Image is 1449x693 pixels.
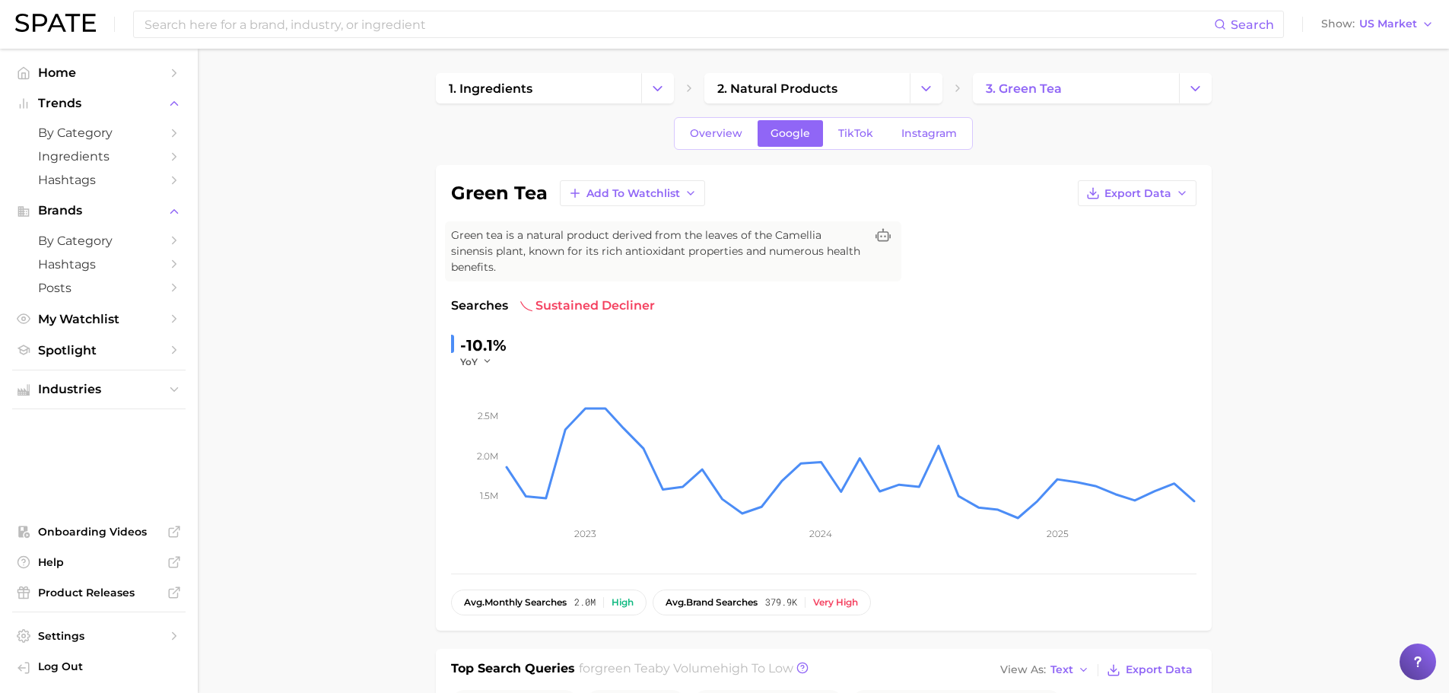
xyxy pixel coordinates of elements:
[825,120,886,147] a: TikTok
[480,490,498,501] tspan: 1.5m
[1103,660,1196,681] button: Export Data
[12,520,186,543] a: Onboarding Videos
[560,180,705,206] button: Add to Watchlist
[38,525,160,539] span: Onboarding Videos
[38,383,160,396] span: Industries
[986,81,1062,96] span: 3. green tea
[690,127,742,140] span: Overview
[771,127,810,140] span: Google
[15,14,96,32] img: SPATE
[809,528,832,539] tspan: 2024
[38,65,160,80] span: Home
[677,120,755,147] a: Overview
[38,586,160,599] span: Product Releases
[38,173,160,187] span: Hashtags
[451,227,865,275] span: Green tea is a natural product derived from the leaves of the Camellia sinensis plant, known for ...
[704,73,910,103] a: 2. natural products
[520,297,655,315] span: sustained decliner
[12,199,186,222] button: Brands
[451,184,548,202] h1: green tea
[1359,20,1417,28] span: US Market
[12,168,186,192] a: Hashtags
[38,234,160,248] span: by Category
[1050,666,1073,674] span: Text
[12,339,186,362] a: Spotlight
[38,149,160,164] span: Ingredients
[12,625,186,647] a: Settings
[460,355,478,368] span: YoY
[12,551,186,574] a: Help
[1179,73,1212,103] button: Change Category
[653,590,871,615] button: avg.brand searches379.9kVery high
[38,257,160,272] span: Hashtags
[12,378,186,401] button: Industries
[449,81,532,96] span: 1. ingredients
[12,276,186,300] a: Posts
[1317,14,1438,34] button: ShowUS Market
[464,597,567,608] span: monthly searches
[612,597,634,608] div: High
[38,281,160,295] span: Posts
[720,661,793,676] span: high to low
[38,312,160,326] span: My Watchlist
[38,555,160,569] span: Help
[666,597,758,608] span: brand searches
[1000,666,1046,674] span: View As
[595,661,655,676] span: green tea
[901,127,957,140] span: Instagram
[996,660,1094,680] button: View AsText
[478,410,498,421] tspan: 2.5m
[460,333,507,358] div: -10.1%
[460,355,493,368] button: YoY
[12,61,186,84] a: Home
[666,596,686,608] abbr: average
[910,73,942,103] button: Change Category
[520,300,532,312] img: sustained decliner
[451,297,508,315] span: Searches
[12,229,186,253] a: by Category
[12,307,186,331] a: My Watchlist
[12,92,186,115] button: Trends
[1104,187,1171,200] span: Export Data
[12,581,186,604] a: Product Releases
[1126,663,1193,676] span: Export Data
[38,660,173,673] span: Log Out
[813,597,858,608] div: Very high
[38,126,160,140] span: by Category
[12,121,186,145] a: by Category
[641,73,674,103] button: Change Category
[477,450,498,462] tspan: 2.0m
[464,596,485,608] abbr: average
[586,187,680,200] span: Add to Watchlist
[1046,528,1068,539] tspan: 2025
[579,660,793,681] h2: for by Volume
[758,120,823,147] a: Google
[765,597,797,608] span: 379.9k
[451,590,647,615] button: avg.monthly searches2.0mHigh
[436,73,641,103] a: 1. ingredients
[38,629,160,643] span: Settings
[574,597,596,608] span: 2.0m
[574,528,596,539] tspan: 2023
[12,145,186,168] a: Ingredients
[38,204,160,218] span: Brands
[838,127,873,140] span: TikTok
[38,343,160,358] span: Spotlight
[1078,180,1196,206] button: Export Data
[973,73,1178,103] a: 3. green tea
[143,11,1214,37] input: Search here for a brand, industry, or ingredient
[1321,20,1355,28] span: Show
[888,120,970,147] a: Instagram
[717,81,837,96] span: 2. natural products
[451,660,575,681] h1: Top Search Queries
[12,655,186,681] a: Log out. Currently logged in with e-mail anna.katsnelson@mane.com.
[12,253,186,276] a: Hashtags
[38,97,160,110] span: Trends
[1231,17,1274,32] span: Search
